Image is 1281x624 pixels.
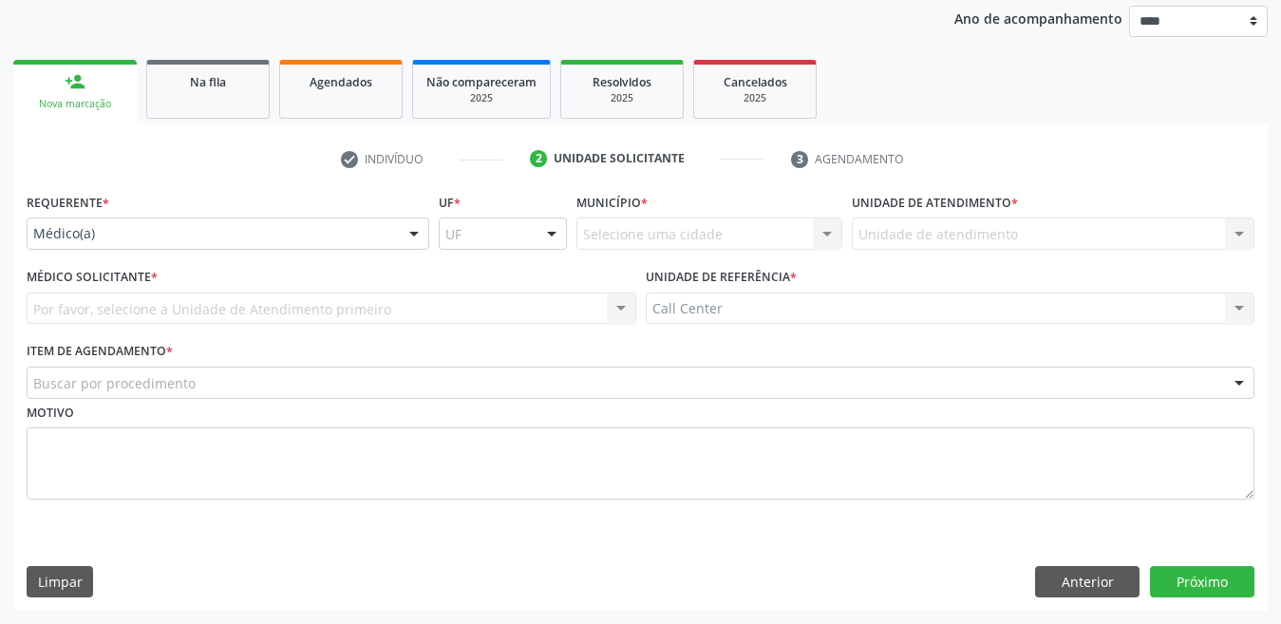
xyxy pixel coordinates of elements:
[575,91,669,105] div: 2025
[576,188,648,217] label: Município
[445,224,462,244] span: UF
[33,224,390,243] span: Médico(a)
[426,91,537,105] div: 2025
[65,71,85,92] div: person_add
[27,263,158,293] label: Médico Solicitante
[190,74,226,90] span: Na fila
[426,74,537,90] span: Não compareceram
[707,91,802,105] div: 2025
[954,6,1122,29] p: Ano de acompanhamento
[1150,566,1254,598] button: Próximo
[1035,566,1140,598] button: Anterior
[646,263,797,293] label: Unidade de referência
[724,74,787,90] span: Cancelados
[27,566,93,598] button: Limpar
[33,373,196,393] span: Buscar por procedimento
[852,188,1018,217] label: Unidade de atendimento
[27,97,123,111] div: Nova marcação
[310,74,372,90] span: Agendados
[530,150,547,167] div: 2
[439,188,461,217] label: UF
[27,337,173,367] label: Item de agendamento
[593,74,651,90] span: Resolvidos
[27,399,74,428] label: Motivo
[27,188,109,217] label: Requerente
[554,150,685,167] div: Unidade solicitante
